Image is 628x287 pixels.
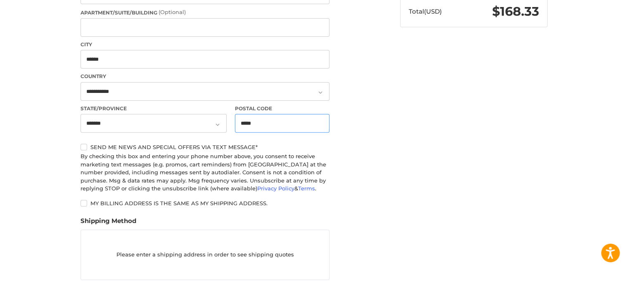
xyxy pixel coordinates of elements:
label: Apartment/Suite/Building [81,8,329,17]
label: Send me news and special offers via text message* [81,144,329,150]
label: My billing address is the same as my shipping address. [81,200,329,206]
a: Privacy Policy [257,185,294,192]
small: (Optional) [159,9,186,15]
span: Total (USD) [409,7,442,15]
div: By checking this box and entering your phone number above, you consent to receive marketing text ... [81,152,329,193]
a: Terms [298,185,315,192]
label: State/Province [81,105,227,112]
label: Postal Code [235,105,330,112]
span: $168.33 [492,4,539,19]
label: City [81,41,329,48]
label: Country [81,73,329,80]
p: Please enter a shipping address in order to see shipping quotes [81,247,329,263]
legend: Shipping Method [81,216,136,230]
